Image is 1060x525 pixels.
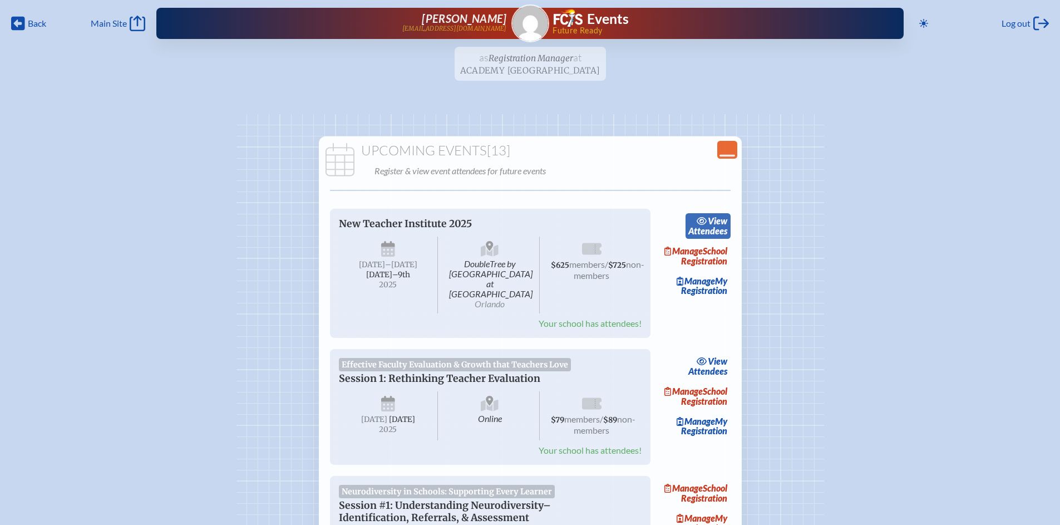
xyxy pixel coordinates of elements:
[677,513,715,523] span: Manage
[323,143,737,159] h1: Upcoming Events
[659,480,731,506] a: ManageSchool Registration
[569,259,605,269] span: members
[664,386,703,396] span: Manage
[192,12,507,35] a: [PERSON_NAME][EMAIL_ADDRESS][DOMAIN_NAME]
[512,6,548,41] img: Gravatar
[422,12,506,25] span: [PERSON_NAME]
[339,485,555,498] span: Neurodiversity in Schools: Supporting Every Learner
[402,25,507,32] p: [EMAIL_ADDRESS][DOMAIN_NAME]
[551,261,569,270] span: $625
[664,483,703,493] span: Manage
[605,259,608,269] span: /
[339,372,619,385] p: Session 1: Rethinking Teacher Evaluation
[539,445,642,455] span: Your school has attendees!
[339,358,571,371] span: Effective Faculty Evaluation & Growth that Teachers Love
[677,416,715,426] span: Manage
[440,237,540,313] span: DoubleTree by [GEOGRAPHIC_DATA] at [GEOGRAPHIC_DATA]
[348,281,429,289] span: 2025
[389,415,415,424] span: [DATE]
[554,9,629,29] a: FCIS LogoEvents
[574,414,635,435] span: non-members
[374,163,735,179] p: Register & view event attendees for future events
[686,213,731,239] a: viewAttendees
[677,276,715,286] span: Manage
[587,12,629,26] h1: Events
[659,384,731,409] a: ManageSchool Registration
[366,270,410,279] span: [DATE]–⁠9th
[359,260,385,269] span: [DATE]
[511,4,549,42] a: Gravatar
[385,260,417,269] span: –[DATE]
[487,142,510,159] span: [13]
[339,499,619,524] p: Session #1: Understanding Neurodiversity–Identification, Referrals, & Assessment
[348,425,429,434] span: 2025
[440,391,540,440] span: Online
[554,9,583,27] img: Florida Council of Independent Schools
[608,261,626,270] span: $725
[91,16,145,31] a: Main Site
[686,354,731,379] a: viewAttendees
[664,246,703,256] span: Manage
[28,18,46,29] span: Back
[551,415,564,425] span: $79
[659,273,731,298] a: ManageMy Registration
[600,414,603,424] span: /
[361,415,387,424] span: [DATE]
[659,243,731,269] a: ManageSchool Registration
[539,318,642,328] span: Your school has attendees!
[708,356,727,366] span: view
[339,218,619,230] p: New Teacher Institute 2025
[603,415,617,425] span: $89
[708,215,727,226] span: view
[1002,18,1031,29] span: Log out
[91,18,127,29] span: Main Site
[553,27,868,35] span: Future Ready
[659,413,731,439] a: ManageMy Registration
[564,414,600,424] span: members
[574,259,644,281] span: non-members
[475,298,505,309] span: Orlando
[554,9,869,35] div: FCIS Events — Future ready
